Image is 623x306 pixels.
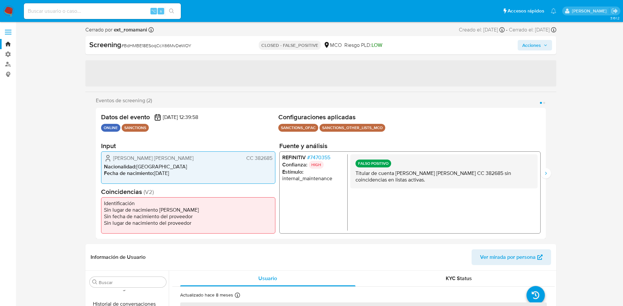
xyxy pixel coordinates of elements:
span: # BdHMBE18ESoqCcX66MvDeWOY [121,42,191,49]
h1: Información de Usuario [91,254,146,260]
p: mauricio.castaneda@mercadolibre.com [572,8,609,14]
span: KYC Status [446,275,472,282]
p: CLOSED - FALSE_POSITIVE [259,41,321,50]
a: Salir [611,8,618,14]
div: MCO [323,42,342,49]
b: ext_romamani [112,26,147,33]
button: Acciones [518,40,552,50]
input: Buscar [99,279,164,285]
span: Usuario [258,275,277,282]
div: Creado el: [DATE] [459,26,505,33]
p: Actualizado hace 8 meses [180,292,233,298]
span: Acciones [522,40,541,50]
button: Ver mirada por persona [472,249,551,265]
span: ⌥ [151,8,156,14]
span: s [160,8,162,14]
span: Ver mirada por persona [480,249,536,265]
span: Riesgo PLD: [344,42,382,49]
a: Notificaciones [551,8,556,14]
div: Cerrado el: [DATE] [509,26,556,33]
span: - [506,26,508,33]
span: ‌ [85,60,556,86]
input: Buscar usuario o caso... [24,7,181,15]
span: LOW [372,41,382,49]
button: search-icon [165,7,178,16]
span: Accesos rápidos [508,8,544,14]
button: Buscar [92,279,97,285]
span: Cerrado por [85,26,147,33]
b: Screening [89,39,121,50]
